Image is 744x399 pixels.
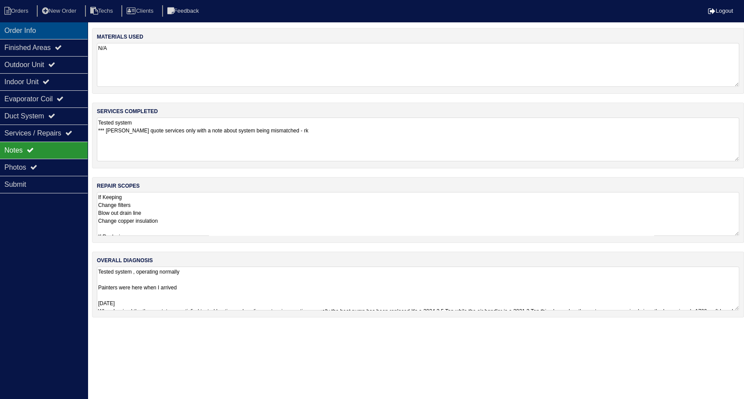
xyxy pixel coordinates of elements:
[97,33,143,41] label: materials used
[85,5,120,17] li: Techs
[37,5,83,17] li: New Order
[121,5,160,17] li: Clients
[97,267,739,310] textarea: Tested system , operating normally Painters were here when I arrived [DATE] When I arrived the th...
[97,43,739,87] textarea: N/A
[37,7,83,14] a: New Order
[97,107,158,115] label: services completed
[708,7,733,14] a: Logout
[97,192,739,236] textarea: If Keeping Change filters Blow out drain line Change copper insulation If Replacing 3 Ton Heat Pu...
[85,7,120,14] a: Techs
[97,182,140,190] label: repair scopes
[97,256,153,264] label: overall diagnosis
[97,118,739,161] textarea: Tested system *** [PERSON_NAME] quote services only with a note about system being mismatched - rk
[162,5,206,17] li: Feedback
[121,7,160,14] a: Clients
